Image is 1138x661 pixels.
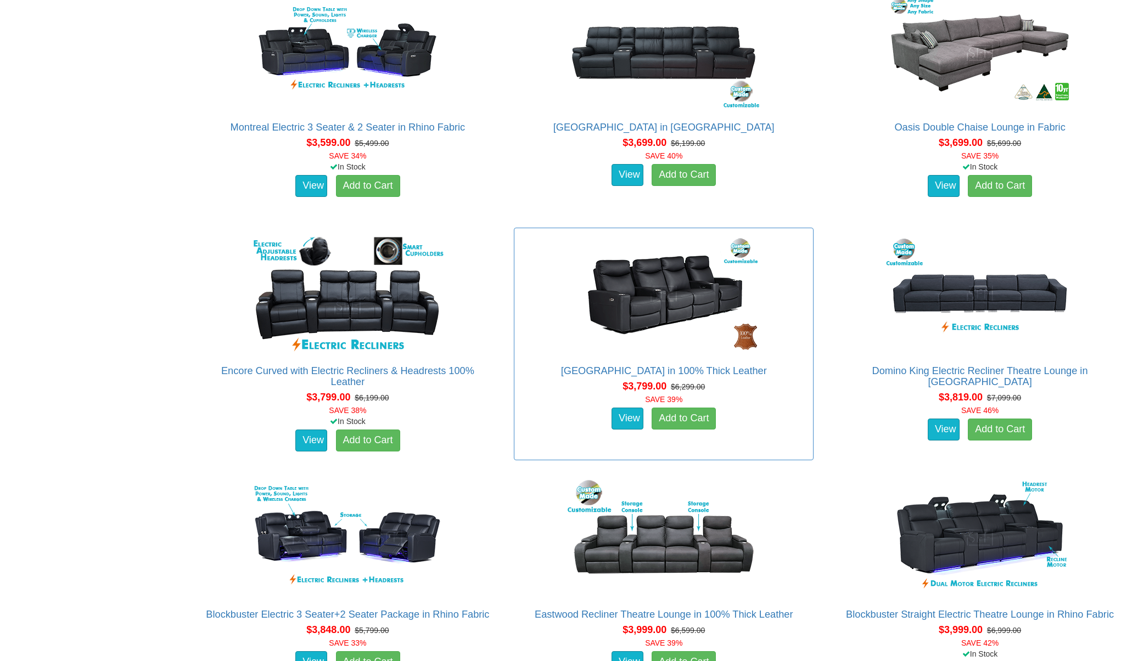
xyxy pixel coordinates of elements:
a: View [612,164,643,186]
del: $6,199.00 [355,393,389,402]
del: $6,199.00 [671,139,705,148]
a: Add to Cart [652,408,716,430]
a: Add to Cart [336,430,400,451]
a: View [928,175,960,197]
a: Domino King Electric Recliner Theatre Lounge in [GEOGRAPHIC_DATA] [872,365,1088,387]
a: Add to Cart [968,419,1032,440]
font: SAVE 39% [645,639,682,647]
a: View [928,419,960,440]
a: Add to Cart [336,175,400,197]
del: $5,699.00 [987,139,1021,148]
a: Add to Cart [968,175,1032,197]
div: In Stock [828,161,1132,172]
a: [GEOGRAPHIC_DATA] in 100% Thick Leather [561,365,767,376]
span: $3,999.00 [623,624,666,635]
a: Encore Curved with Electric Recliners & Headrests 100% Leather [221,365,474,387]
img: Domino King Electric Recliner Theatre Lounge in Fabric [881,234,1079,354]
del: $7,099.00 [987,393,1021,402]
span: $3,799.00 [306,392,350,403]
span: $3,848.00 [306,624,350,635]
div: In Stock [828,648,1132,659]
a: View [612,408,643,430]
div: In Stock [196,416,500,427]
font: SAVE 35% [961,151,999,160]
a: Montreal Electric 3 Seater & 2 Seater in Rhino Fabric [231,122,466,133]
span: $3,819.00 [939,392,983,403]
font: SAVE 46% [961,406,999,415]
a: [GEOGRAPHIC_DATA] in [GEOGRAPHIC_DATA] [553,122,775,133]
del: $6,999.00 [987,626,1021,635]
font: SAVE 39% [645,395,682,404]
img: Eastwood Recliner Theatre Lounge in 100% Thick Leather [565,477,763,598]
img: Blockbuster Straight Electric Theatre Lounge in Rhino Fabric [881,477,1079,598]
font: SAVE 34% [329,151,366,160]
font: SAVE 42% [961,639,999,647]
a: Eastwood Recliner Theatre Lounge in 100% Thick Leather [535,609,793,620]
del: $6,599.00 [671,626,705,635]
img: Encore Curved with Electric Recliners & Headrests 100% Leather [249,234,446,354]
del: $5,799.00 [355,626,389,635]
font: SAVE 33% [329,639,366,647]
font: SAVE 40% [645,151,682,160]
span: $3,599.00 [306,137,350,148]
a: Blockbuster Electric 3 Seater+2 Seater Package in Rhino Fabric [206,609,489,620]
span: $3,699.00 [623,137,666,148]
img: Bond Theatre Lounge in 100% Thick Leather [565,234,763,354]
del: $6,299.00 [671,382,705,391]
font: SAVE 38% [329,406,366,415]
span: $3,799.00 [623,381,666,392]
a: View [295,175,327,197]
img: Blockbuster Electric 3 Seater+2 Seater Package in Rhino Fabric [249,477,446,598]
a: Oasis Double Chaise Lounge in Fabric [894,122,1065,133]
a: Blockbuster Straight Electric Theatre Lounge in Rhino Fabric [846,609,1114,620]
span: $3,999.00 [939,624,983,635]
a: Add to Cart [652,164,716,186]
del: $5,499.00 [355,139,389,148]
a: View [295,430,327,451]
span: $3,699.00 [939,137,983,148]
div: In Stock [196,161,500,172]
